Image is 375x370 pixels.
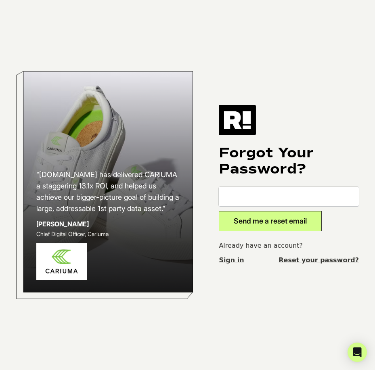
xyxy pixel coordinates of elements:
[219,241,359,251] p: Already have an account?
[36,220,89,228] strong: [PERSON_NAME]
[219,145,359,177] h1: Forgot Your Password?
[219,211,322,231] button: Send me a reset email
[36,230,109,237] span: Chief Digital Officer, Cariuma
[36,243,87,280] img: Cariuma
[36,169,180,214] h2: “[DOMAIN_NAME] has delivered CARIUMA a staggering 13.1x ROI, and helped us achieve our bigger-pic...
[348,343,367,362] div: Open Intercom Messenger
[219,105,256,135] img: Retention.com
[219,255,244,265] a: Sign in
[279,255,359,265] a: Reset your password?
